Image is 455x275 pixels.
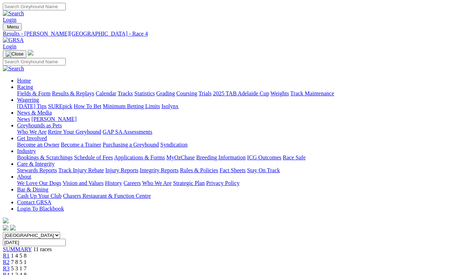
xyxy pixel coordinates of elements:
button: Toggle navigation [3,23,22,31]
a: Track Injury Rebate [58,167,104,173]
a: [PERSON_NAME] [31,116,76,122]
div: About [17,180,452,186]
a: Login [3,17,16,23]
a: MyOzChase [166,154,195,160]
a: Login [3,43,16,49]
a: Tracks [118,90,133,96]
span: 1 4 5 8 [11,253,27,259]
img: Search [3,10,24,17]
a: Results & Replays [52,90,94,96]
a: Grading [156,90,175,96]
div: Care & Integrity [17,167,452,174]
img: facebook.svg [3,225,9,231]
a: Breeding Information [196,154,246,160]
a: Cash Up Your Club [17,193,61,199]
a: Track Maintenance [290,90,334,96]
a: [DATE] Tips [17,103,47,109]
input: Select date [3,239,66,246]
input: Search [3,58,66,65]
a: News [17,116,30,122]
a: Retire Your Greyhound [48,129,101,135]
a: Become an Owner [17,142,59,148]
a: Greyhounds as Pets [17,122,62,128]
img: GRSA [3,37,24,43]
a: ICG Outcomes [247,154,281,160]
a: Privacy Policy [206,180,240,186]
a: Fact Sheets [220,167,246,173]
a: Coursing [176,90,197,96]
a: Purchasing a Greyhound [103,142,159,148]
a: Vision and Values [63,180,103,186]
span: 7 8 5 1 [11,259,27,265]
a: Careers [123,180,141,186]
div: News & Media [17,116,452,122]
img: logo-grsa-white.png [3,218,9,223]
a: Race Safe [283,154,305,160]
a: GAP SA Assessments [103,129,152,135]
a: Contact GRSA [17,199,51,205]
a: Fields & Form [17,90,50,96]
a: Calendar [96,90,116,96]
div: Racing [17,90,452,97]
a: Results - [PERSON_NAME][GEOGRAPHIC_DATA] - Race 4 [3,31,452,37]
a: Care & Integrity [17,161,55,167]
a: Applications & Forms [114,154,165,160]
a: How To Bet [74,103,102,109]
a: Login To Blackbook [17,206,64,212]
div: Wagering [17,103,452,110]
a: Isolynx [161,103,178,109]
a: Become a Trainer [61,142,101,148]
a: Stay On Track [247,167,280,173]
img: Search [3,65,24,72]
a: Minimum Betting Limits [103,103,160,109]
a: Syndication [160,142,187,148]
a: Stewards Reports [17,167,57,173]
a: Chasers Restaurant & Function Centre [63,193,151,199]
a: Home [17,78,31,84]
a: Bookings & Scratchings [17,154,73,160]
a: Schedule of Fees [74,154,113,160]
a: Racing [17,84,33,90]
a: Statistics [134,90,155,96]
img: twitter.svg [10,225,16,231]
span: 11 races [33,246,52,252]
button: Toggle navigation [3,50,26,58]
a: Weights [271,90,289,96]
a: Industry [17,148,36,154]
a: SUMMARY [3,246,32,252]
span: 5 3 1 7 [11,265,27,271]
a: R2 [3,259,10,265]
a: Injury Reports [105,167,138,173]
a: Get Involved [17,135,47,141]
img: Close [6,51,23,57]
span: Menu [7,24,19,30]
input: Search [3,3,66,10]
img: logo-grsa-white.png [28,50,33,55]
a: News & Media [17,110,52,116]
div: Greyhounds as Pets [17,129,452,135]
a: SUREpick [48,103,72,109]
div: Bar & Dining [17,193,452,199]
a: Integrity Reports [140,167,178,173]
a: 2025 TAB Adelaide Cup [213,90,269,96]
div: Industry [17,154,452,161]
a: Trials [198,90,212,96]
a: Wagering [17,97,39,103]
a: Strategic Plan [173,180,205,186]
a: R3 [3,265,10,271]
a: R1 [3,253,10,259]
a: Bar & Dining [17,186,48,192]
a: About [17,174,31,180]
a: Who We Are [17,129,47,135]
a: Rules & Policies [180,167,218,173]
a: Who We Are [142,180,172,186]
a: History [105,180,122,186]
a: We Love Our Dogs [17,180,61,186]
div: Get Involved [17,142,452,148]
